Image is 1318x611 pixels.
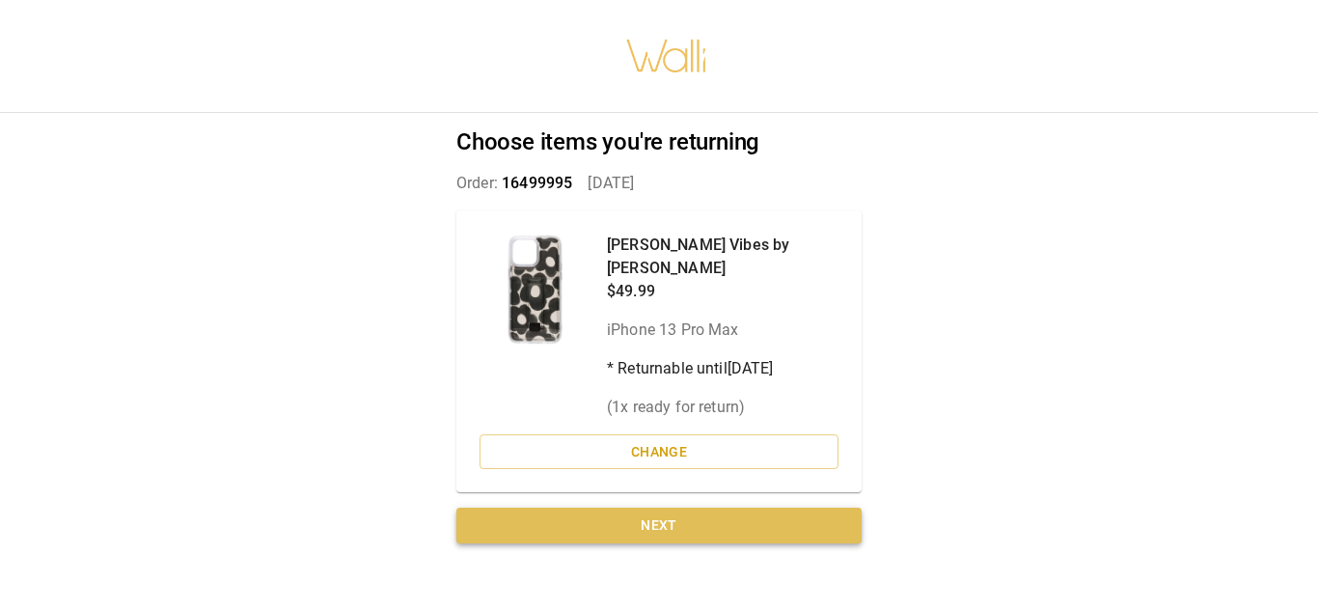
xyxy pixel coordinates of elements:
p: [PERSON_NAME] Vibes by [PERSON_NAME] [607,234,838,280]
p: $49.99 [607,280,838,303]
button: Next [456,508,862,543]
p: * Returnable until [DATE] [607,357,838,380]
p: iPhone 13 Pro Max [607,319,838,342]
img: walli-inc.myshopify.com [625,14,708,97]
button: Change [480,434,838,470]
p: Order: [DATE] [456,172,862,195]
span: 16499995 [502,174,572,192]
h2: Choose items you're returning [456,128,862,156]
p: ( 1 x ready for return) [607,396,838,419]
